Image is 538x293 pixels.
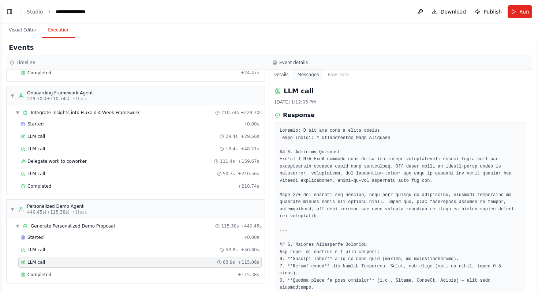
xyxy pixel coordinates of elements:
span: ▼ [10,93,15,99]
span: + 50.80s [240,247,259,253]
span: LLM call [27,247,45,253]
span: Download [441,8,466,15]
button: Execution [42,23,75,38]
span: Delegate work to coworker [27,158,87,164]
button: Download [429,5,469,18]
button: Publish [472,5,505,18]
div: Onboarding Framework Agent [27,90,93,96]
span: + 48.21s [240,146,259,152]
span: + 229.70s [240,110,262,116]
span: + 159.67s [238,158,259,164]
div: Personalized Demo Agent [27,203,87,209]
span: + 0.00s [243,234,259,240]
span: LLM call [27,134,45,139]
span: • 1 task [72,209,87,215]
span: 18.4s [225,146,238,152]
span: Completed [27,183,51,189]
span: Run [519,8,529,15]
div: [DATE] 1:12:03 PM [275,99,526,105]
span: + 115.38s [238,272,259,278]
span: Completed [27,70,51,76]
h2: LLM call [284,86,314,96]
span: 50.8s [225,247,238,253]
span: • 1 task [72,96,87,102]
button: Visual Editor [3,23,42,38]
span: 63.9s [223,259,235,265]
span: ▼ [15,110,20,116]
span: + 29.56s [240,134,259,139]
span: + 210.56s [238,171,259,177]
button: Raw Data [323,70,353,80]
span: + 440.45s [240,223,262,229]
button: Show left sidebar [4,7,15,17]
span: ▼ [10,206,15,212]
span: 210.74s [221,110,239,116]
h3: Event details [279,60,308,65]
span: ▼ [15,223,20,229]
span: LLM call [27,259,45,265]
span: + 0.00s [243,121,259,127]
span: Integrate Insights into Fluxaid 4-Week Framework [31,110,140,116]
span: + 115.06s [238,259,259,265]
button: Details [269,70,293,80]
nav: breadcrumb [27,8,93,15]
span: LLM call [27,171,45,177]
button: Messages [293,70,324,80]
span: LLM call [27,146,45,152]
button: Run [508,5,532,18]
span: 115.38s [221,223,239,229]
span: 111.4s [220,158,235,164]
span: Completed [27,272,51,278]
h3: Timeline [16,60,35,65]
span: Publish [483,8,502,15]
span: Started [27,234,44,240]
span: + 24.47s [240,70,259,76]
a: Studio [27,9,43,15]
h3: Response [283,111,315,120]
span: Started [27,121,44,127]
span: 440.45s (+115.38s) [27,209,70,215]
span: 50.7s [223,171,235,177]
span: Generate Personalized Demo Proposal [31,223,115,229]
span: 29.4s [225,134,238,139]
h2: Events [9,42,34,53]
span: 229.70s (+210.74s) [27,96,70,102]
span: + 210.74s [238,183,259,189]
